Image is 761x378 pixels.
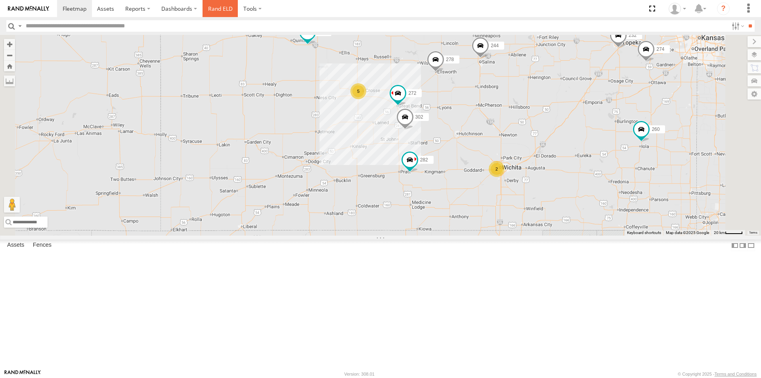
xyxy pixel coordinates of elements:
div: Version: 308.01 [344,372,375,376]
span: 244 [491,43,499,48]
label: Map Settings [748,88,761,100]
button: Keyboard shortcuts [627,230,661,236]
span: 274 [656,46,664,52]
span: Map data ©2025 Google [666,230,709,235]
a: Terms and Conditions [715,372,757,376]
i: ? [717,2,730,15]
span: 282 [420,157,428,163]
label: Assets [3,240,28,251]
button: Zoom in [4,39,15,50]
span: 260 [652,127,660,132]
div: 2 [489,161,505,177]
a: Terms (opens in new tab) [749,231,757,234]
span: 232 [629,33,637,38]
label: Fences [29,240,55,251]
span: 272 [408,90,416,96]
button: Map Scale: 20 km per 41 pixels [711,230,745,236]
label: Dock Summary Table to the Left [731,240,739,251]
label: Hide Summary Table [747,240,755,251]
button: Zoom Home [4,61,15,71]
label: Dock Summary Table to the Right [739,240,747,251]
div: 5 [350,83,366,99]
button: Drag Pegman onto the map to open Street View [4,197,20,213]
div: © Copyright 2025 - [678,372,757,376]
span: 20 km [714,230,725,235]
label: Measure [4,75,15,86]
span: 302 [415,114,423,120]
span: 278 [446,57,454,62]
img: rand-logo.svg [8,6,49,12]
label: Search Filter Options [728,20,746,32]
button: Zoom out [4,50,15,61]
div: Mary Lewis [666,3,689,15]
label: Search Query [17,20,23,32]
a: Visit our Website [4,370,41,378]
